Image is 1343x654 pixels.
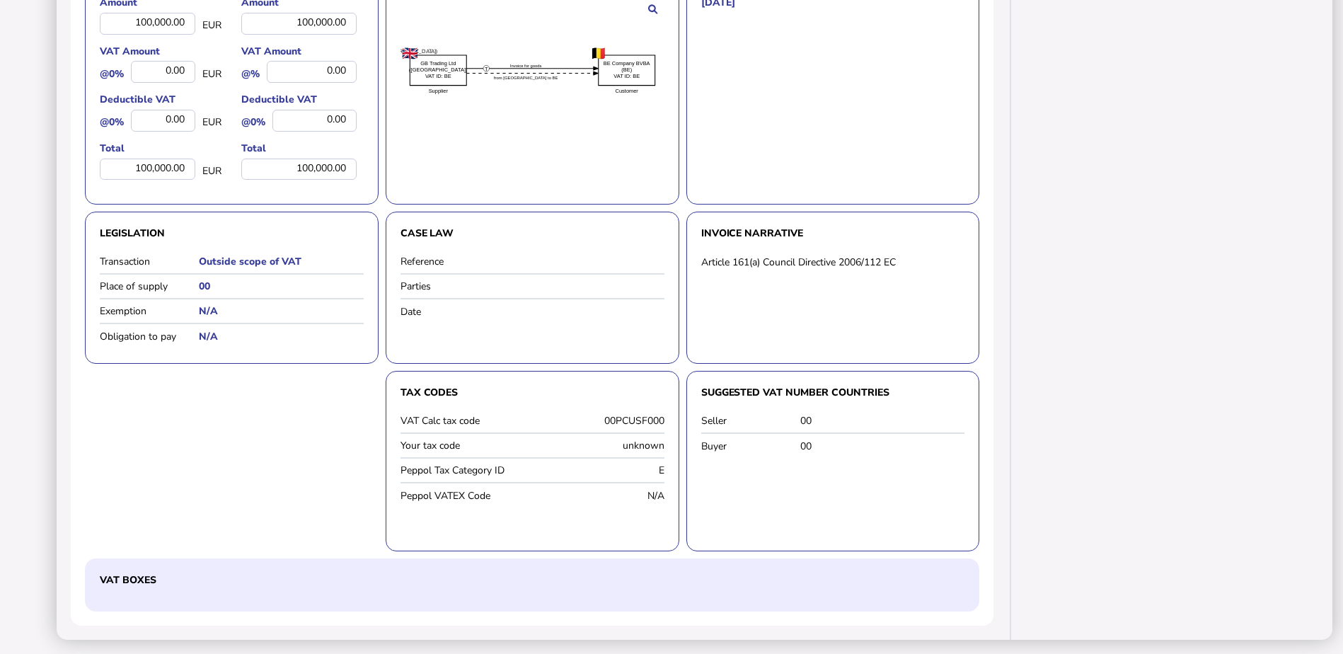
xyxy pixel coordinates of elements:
h3: Tax Codes [400,386,664,399]
div: 100,000.00 [241,159,356,180]
label: Obligation to pay [100,330,199,343]
text: ([GEOGRAPHIC_DATA]) [409,67,468,73]
div: 0.00 [272,110,356,132]
h3: Suggested VAT number countries [701,386,965,398]
div: 00 [800,414,965,428]
label: Peppol VATEX Code [400,489,529,503]
h5: Outside scope of VAT [199,255,364,268]
label: Date [400,305,500,319]
label: Seller [701,414,800,428]
span: EUR [202,164,221,178]
span: EUR [202,115,221,129]
label: Total [241,142,363,155]
h5: N/A [199,304,364,318]
label: @0% [100,115,124,129]
div: 0.00 [267,61,356,83]
text: ([GEOGRAPHIC_DATA]) [382,47,437,55]
h3: Invoice narrative [701,226,965,239]
label: @% [241,67,260,81]
div: 100,000.00 [100,13,195,35]
text: Customer [615,88,638,94]
h5: 00 [199,280,210,293]
text: Supplier [428,88,448,94]
div: 0.00 [131,61,195,83]
textpath: from [GEOGRAPHIC_DATA] to BE [494,76,558,80]
label: Peppol Tax Category ID [400,464,529,477]
label: Transaction [100,255,199,268]
label: @0% [241,115,265,129]
label: Your tax code [400,439,529,452]
label: VAT Amount [100,45,221,58]
div: Article 161(a) Council Directive 2006/112 EC [701,256,965,269]
div: 0.00 [131,110,195,132]
h3: Case law [400,226,664,240]
label: Deductible VAT [241,93,363,106]
text: GB Trading Ltd [420,60,456,67]
h3: Legislation [100,226,364,240]
label: Reference [400,255,500,268]
div: 00 [800,440,965,453]
label: Buyer [701,440,800,453]
text: (BE) [621,67,632,73]
span: EUR [202,67,221,81]
label: Exemption [100,304,199,318]
label: Total [100,142,221,155]
text: VAT ID: BE [613,73,640,79]
label: Parties [400,280,500,293]
div: E [536,464,664,477]
text: BE Company BVBA [603,60,650,67]
label: VAT Calc tax code [400,414,529,428]
div: 100,000.00 [241,13,356,35]
label: VAT Amount [241,45,363,58]
label: Deductible VAT [100,93,221,106]
div: 100,000.00 [100,159,195,180]
text: VAT ID: BE [425,73,451,79]
span: EUR [202,18,221,32]
h5: N/A [199,330,364,343]
div: 00PCUSF000 [536,414,664,428]
textpath: Invoice for goods [509,64,541,68]
h3: VAT Boxes [100,573,964,586]
label: @0% [100,67,124,81]
text: (BE) [594,47,603,55]
label: Place of supply [100,280,199,293]
div: N/A [536,489,664,503]
div: unknown [536,439,664,452]
text: T [485,66,488,72]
